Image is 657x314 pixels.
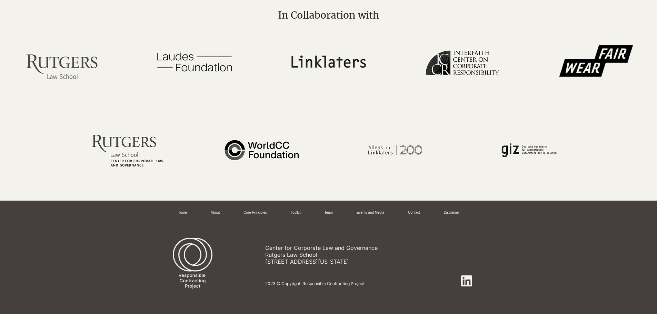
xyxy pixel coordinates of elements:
a: Home [178,210,187,215]
p: 2023 © Copyright. Responsible Contracting Project [265,281,449,286]
a: About [211,210,220,215]
img: ICCR_logo_edited.jpg [406,24,518,99]
img: linklaters_logo_edited.jpg [272,24,384,99]
p: [STREET_ADDRESS][US_STATE] [265,258,422,265]
nav: Site [173,207,479,218]
a: Core Principles [243,210,267,215]
img: v2 New RCP logo cream.png [173,235,212,298]
p: Rutgers Law School [265,251,422,258]
img: world_cc_edited.jpg [206,113,318,187]
img: fairwear_logo_edited.jpg [540,24,651,99]
span: In Collaboration with [278,9,379,21]
a: Events and Media [357,210,384,215]
a: Disclaimer [444,210,460,215]
img: laudes_logo_edited.jpg [139,24,251,99]
img: allens_links_logo.png [339,113,451,187]
p: Center for Corporate Law and Governance [265,244,422,251]
img: rutgers_corp_law_edited.jpg [72,113,184,187]
img: rutgers_law_logo_edited.jpg [5,24,117,99]
a: Contact [408,210,420,215]
a: Toolkit [291,210,300,215]
a: Team [325,210,333,215]
img: giz_logo.png [473,113,585,187]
